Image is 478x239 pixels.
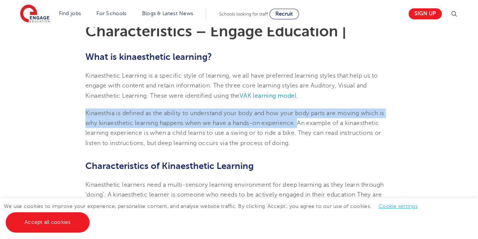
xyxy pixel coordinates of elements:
[379,203,418,209] a: Cookie settings
[85,110,384,127] span: Kinaesthia is defined as the ability to understand your body and how your body parts are moving w...
[85,161,254,171] b: Characteristics of Kinaesthetic Learning
[240,92,296,99] a: VAK learning model
[85,9,393,39] h1: Learning Styles: Kinaesthetic Learner Characteristics – Engage Education |
[275,11,293,17] span: Recruit
[85,50,393,63] h2: What is kinaesthetic learning?
[150,92,239,99] span: These were identified using the
[142,11,193,16] a: Blogs & Latest News
[20,5,50,23] img: Engage Education
[96,11,126,16] a: For Schools
[85,120,381,147] span: inaesthetic learning happens when we have a hands-on experience. An example of a kinaesthetic lea...
[408,8,442,19] a: Sign up
[85,181,387,218] span: Kinaesthetic learners need a multi-sensory learning environment for deep learning as they learn t...
[59,11,81,16] a: Find jobs
[6,212,90,233] a: Accept all cookies
[219,11,268,17] span: Schools looking for staff
[269,9,299,19] a: Recruit
[85,72,377,99] span: Kinaesthetic Learning is a specific style of learning, we all have preferred learning styles that...
[4,203,425,225] span: We use cookies to improve your experience, personalise content, and analyse website traffic. By c...
[296,92,298,99] span: .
